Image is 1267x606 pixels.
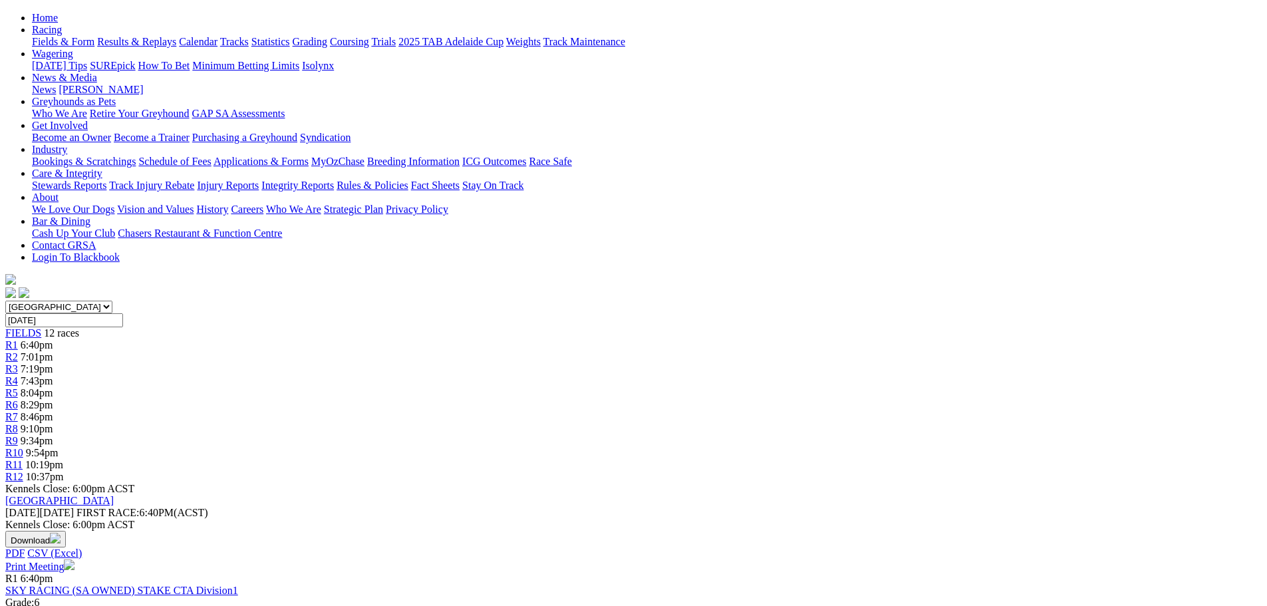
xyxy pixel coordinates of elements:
a: Coursing [330,36,369,47]
div: About [32,204,1262,216]
span: 9:34pm [21,435,53,446]
a: Minimum Betting Limits [192,60,299,71]
a: Who We Are [32,108,87,119]
a: 2025 TAB Adelaide Cup [398,36,503,47]
a: Stewards Reports [32,180,106,191]
button: Download [5,531,66,547]
img: download.svg [50,533,61,543]
span: 7:43pm [21,375,53,386]
a: Race Safe [529,156,571,167]
a: News [32,84,56,95]
a: PDF [5,547,25,559]
a: CSV (Excel) [27,547,82,559]
a: R8 [5,423,18,434]
a: [DATE] Tips [32,60,87,71]
span: 8:29pm [21,399,53,410]
a: R2 [5,351,18,363]
input: Select date [5,313,123,327]
a: Become an Owner [32,132,111,143]
span: 6:40pm [21,573,53,584]
a: Care & Integrity [32,168,102,179]
a: Privacy Policy [386,204,448,215]
a: Purchasing a Greyhound [192,132,297,143]
div: News & Media [32,84,1262,96]
a: Vision and Values [117,204,194,215]
a: Become a Trainer [114,132,190,143]
div: Industry [32,156,1262,168]
span: 8:46pm [21,411,53,422]
a: [GEOGRAPHIC_DATA] [5,495,114,506]
a: Track Injury Rebate [109,180,194,191]
span: 9:54pm [26,447,59,458]
a: [PERSON_NAME] [59,84,143,95]
a: Fields & Form [32,36,94,47]
img: printer.svg [64,559,74,570]
a: Grading [293,36,327,47]
a: Industry [32,144,67,155]
a: R11 [5,459,23,470]
span: R12 [5,471,23,482]
a: R6 [5,399,18,410]
a: Applications & Forms [213,156,309,167]
div: Racing [32,36,1262,48]
span: 8:04pm [21,387,53,398]
a: Greyhounds as Pets [32,96,116,107]
a: Fact Sheets [411,180,460,191]
a: FIELDS [5,327,41,339]
span: 7:19pm [21,363,53,375]
span: 6:40PM(ACST) [76,507,208,518]
span: 10:19pm [25,459,63,470]
span: [DATE] [5,507,74,518]
a: R9 [5,435,18,446]
a: Strategic Plan [324,204,383,215]
a: Retire Your Greyhound [90,108,190,119]
a: Trials [371,36,396,47]
div: Greyhounds as Pets [32,108,1262,120]
a: Statistics [251,36,290,47]
a: Careers [231,204,263,215]
a: MyOzChase [311,156,364,167]
a: R7 [5,411,18,422]
img: facebook.svg [5,287,16,298]
span: Kennels Close: 6:00pm ACST [5,483,134,494]
span: 6:40pm [21,339,53,351]
a: Isolynx [302,60,334,71]
a: Breeding Information [367,156,460,167]
a: R5 [5,387,18,398]
a: R4 [5,375,18,386]
div: Get Involved [32,132,1262,144]
div: Care & Integrity [32,180,1262,192]
a: Tracks [220,36,249,47]
a: Injury Reports [197,180,259,191]
span: 9:10pm [21,423,53,434]
span: 12 races [44,327,79,339]
span: [DATE] [5,507,40,518]
div: Kennels Close: 6:00pm ACST [5,519,1262,531]
span: R1 [5,573,18,584]
a: Weights [506,36,541,47]
a: Who We Are [266,204,321,215]
a: Calendar [179,36,217,47]
a: Bookings & Scratchings [32,156,136,167]
a: Rules & Policies [337,180,408,191]
a: Wagering [32,48,73,59]
div: Wagering [32,60,1262,72]
a: Results & Replays [97,36,176,47]
a: Integrity Reports [261,180,334,191]
a: R1 [5,339,18,351]
a: Stay On Track [462,180,523,191]
a: R3 [5,363,18,375]
a: History [196,204,228,215]
a: Racing [32,24,62,35]
a: GAP SA Assessments [192,108,285,119]
a: Track Maintenance [543,36,625,47]
div: Bar & Dining [32,227,1262,239]
a: Print Meeting [5,561,74,572]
